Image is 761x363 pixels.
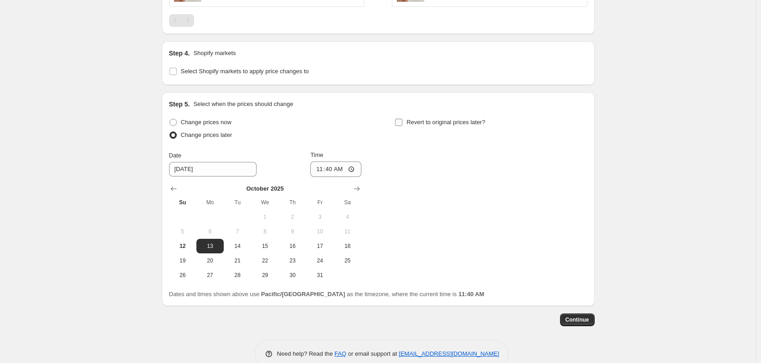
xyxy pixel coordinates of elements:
[255,272,275,279] span: 29
[337,199,357,206] span: Sa
[167,182,180,195] button: Show previous month, September 2025
[200,272,220,279] span: 27
[169,100,190,109] h2: Step 5.
[279,224,306,239] button: Thursday October 9 2025
[306,210,334,224] button: Friday October 3 2025
[224,268,251,282] button: Tuesday October 28 2025
[283,228,303,235] span: 9
[181,119,231,126] span: Change prices now
[169,268,196,282] button: Sunday October 26 2025
[255,213,275,221] span: 1
[255,199,275,206] span: We
[306,224,334,239] button: Friday October 10 2025
[337,257,357,264] span: 25
[196,253,224,268] button: Monday October 20 2025
[200,228,220,235] span: 6
[169,162,257,176] input: 10/12/2025
[193,100,293,109] p: Select when the prices should change
[196,195,224,210] th: Monday
[310,151,323,158] span: Time
[283,242,303,250] span: 16
[350,182,363,195] button: Show next month, November 2025
[560,313,595,326] button: Continue
[255,257,275,264] span: 22
[310,257,330,264] span: 24
[181,68,309,75] span: Select Shopify markets to apply price changes to
[283,272,303,279] span: 30
[334,210,361,224] button: Saturday October 4 2025
[279,253,306,268] button: Thursday October 23 2025
[279,210,306,224] button: Thursday October 2 2025
[310,272,330,279] span: 31
[181,131,232,138] span: Change prices later
[306,195,334,210] th: Friday
[337,242,357,250] span: 18
[334,350,346,357] a: FAQ
[283,257,303,264] span: 23
[279,268,306,282] button: Thursday October 30 2025
[399,350,499,357] a: [EMAIL_ADDRESS][DOMAIN_NAME]
[283,213,303,221] span: 2
[173,228,193,235] span: 5
[255,242,275,250] span: 15
[169,152,181,159] span: Date
[261,291,345,297] b: Pacific/[GEOGRAPHIC_DATA]
[306,239,334,253] button: Friday October 17 2025
[306,268,334,282] button: Friday October 31 2025
[193,49,236,58] p: Shopify markets
[255,228,275,235] span: 8
[173,199,193,206] span: Su
[458,291,484,297] b: 11:40 AM
[227,257,247,264] span: 21
[169,291,484,297] span: Dates and times shown above use as the timezone, where the current time is
[169,224,196,239] button: Sunday October 5 2025
[200,199,220,206] span: Mo
[310,228,330,235] span: 10
[334,253,361,268] button: Saturday October 25 2025
[283,199,303,206] span: Th
[334,239,361,253] button: Saturday October 18 2025
[566,316,589,323] span: Continue
[173,257,193,264] span: 19
[169,14,194,27] nav: Pagination
[224,253,251,268] button: Tuesday October 21 2025
[173,272,193,279] span: 26
[224,224,251,239] button: Tuesday October 7 2025
[251,253,278,268] button: Wednesday October 22 2025
[334,224,361,239] button: Saturday October 11 2025
[279,195,306,210] th: Thursday
[279,239,306,253] button: Thursday October 16 2025
[227,242,247,250] span: 14
[173,242,193,250] span: 12
[251,239,278,253] button: Wednesday October 15 2025
[196,268,224,282] button: Monday October 27 2025
[200,242,220,250] span: 13
[169,239,196,253] button: Today Sunday October 12 2025
[224,195,251,210] th: Tuesday
[310,161,361,177] input: 12:00
[406,119,485,126] span: Revert to original prices later?
[251,224,278,239] button: Wednesday October 8 2025
[310,199,330,206] span: Fr
[227,228,247,235] span: 7
[169,49,190,58] h2: Step 4.
[169,253,196,268] button: Sunday October 19 2025
[337,213,357,221] span: 4
[196,224,224,239] button: Monday October 6 2025
[251,210,278,224] button: Wednesday October 1 2025
[227,272,247,279] span: 28
[224,239,251,253] button: Tuesday October 14 2025
[200,257,220,264] span: 20
[346,350,399,357] span: or email support at
[196,239,224,253] button: Monday October 13 2025
[334,195,361,210] th: Saturday
[337,228,357,235] span: 11
[310,213,330,221] span: 3
[306,253,334,268] button: Friday October 24 2025
[277,350,335,357] span: Need help? Read the
[251,268,278,282] button: Wednesday October 29 2025
[251,195,278,210] th: Wednesday
[169,195,196,210] th: Sunday
[227,199,247,206] span: Tu
[310,242,330,250] span: 17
